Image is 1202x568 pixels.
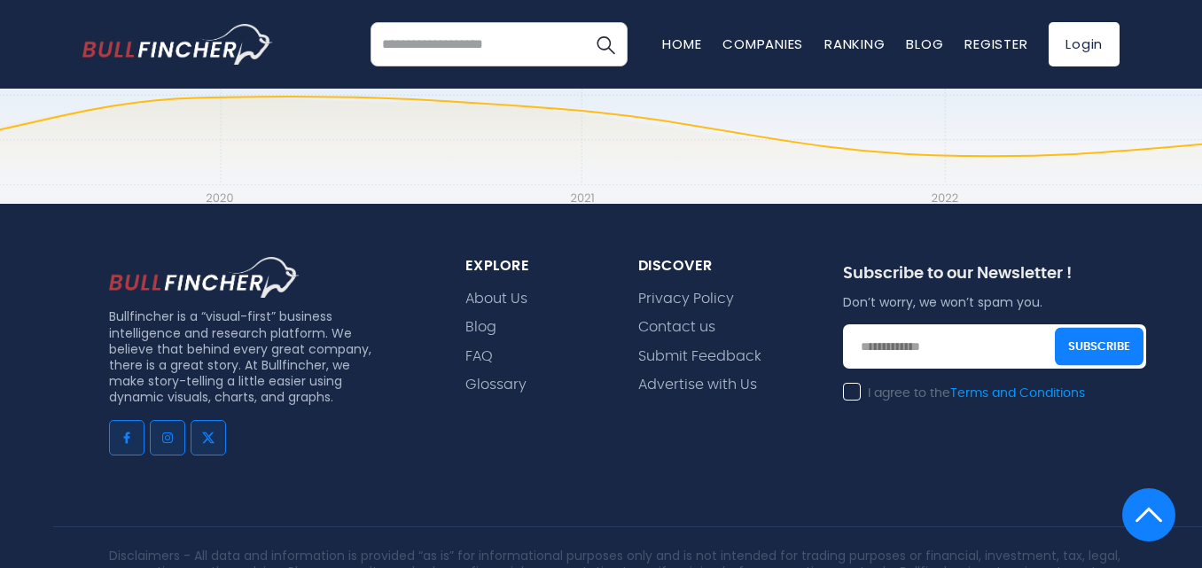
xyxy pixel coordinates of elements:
[583,22,628,66] button: Search
[465,319,496,336] a: Blog
[191,420,226,455] a: Go to twitter
[824,35,885,53] a: Ranking
[465,257,596,276] div: explore
[843,413,1112,482] iframe: reCAPTCHA
[843,385,1085,401] label: I agree to the
[843,264,1146,293] div: Subscribe to our Newsletter !
[1055,328,1143,366] button: Subscribe
[109,420,144,455] a: Go to facebook
[843,294,1146,310] p: Don’t worry, we won’t spam you.
[950,387,1085,400] a: Terms and Conditions
[722,35,803,53] a: Companies
[465,377,527,393] a: Glossary
[638,291,734,307] a: Privacy Policy
[638,377,757,393] a: Advertise with Us
[82,24,273,65] img: bullfincher logo
[150,420,185,455] a: Go to instagram
[638,319,715,336] a: Contact us
[964,35,1027,53] a: Register
[906,35,943,53] a: Blog
[82,24,273,65] a: Go to homepage
[465,348,493,365] a: FAQ
[109,308,379,405] p: Bullfincher is a “visual-first” business intelligence and research platform. We believe that behi...
[465,291,527,307] a: About Us
[638,257,800,276] div: Discover
[109,257,300,298] img: footer logo
[1049,22,1120,66] a: Login
[662,35,701,53] a: Home
[638,348,761,365] a: Submit Feedback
